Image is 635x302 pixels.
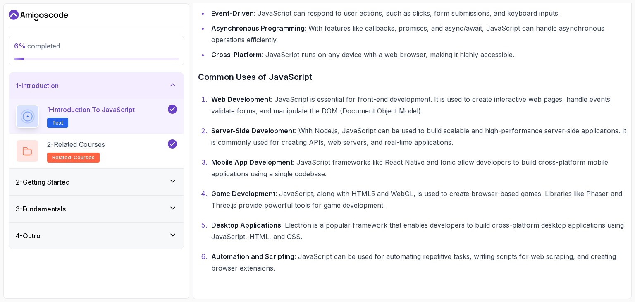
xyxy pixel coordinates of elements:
button: 1-Introduction to JavaScriptText [16,105,177,128]
p: : JavaScript can be used for automating repetitive tasks, writing scripts for web scraping, and c... [211,251,626,274]
button: 1-Introduction [9,72,184,99]
h3: Common Uses of JavaScript [198,70,626,84]
button: 4-Outro [9,223,184,249]
button: 3-Fundamentals [9,196,184,222]
span: Text [52,120,63,126]
strong: Cross-Platform [211,50,262,59]
p: : JavaScript is essential for front-end development. It is used to create interactive web pages, ... [211,93,626,117]
strong: Event-Driven [211,9,254,17]
h3: 4 - Outro [16,231,41,241]
p: : Electron is a popular framework that enables developers to build cross-platform desktop applica... [211,219,626,242]
button: 2-Related Coursesrelated-courses [16,139,177,163]
strong: Mobile App Development [211,158,293,166]
span: related-courses [52,154,95,161]
strong: Web Development [211,95,271,103]
li: : JavaScript runs on any device with a web browser, making it highly accessible. [209,49,626,60]
button: 2-Getting Started [9,169,184,195]
p: : JavaScript frameworks like React Native and Ionic allow developers to build cross-platform mobi... [211,156,626,180]
strong: Asynchronous Programming [211,24,305,32]
strong: Automation and Scripting [211,252,294,261]
li: : JavaScript can respond to user actions, such as clicks, form submissions, and keyboard inputs. [209,7,626,19]
p: 2 - Related Courses [47,139,105,149]
strong: Server-Side Development [211,127,295,135]
span: 6 % [14,42,26,50]
strong: Game Development [211,189,275,198]
h3: 2 - Getting Started [16,177,70,187]
span: completed [14,42,60,50]
h3: 1 - Introduction [16,81,59,91]
p: 1 - Introduction to JavaScript [47,105,135,115]
a: Dashboard [9,9,68,22]
li: : With features like callbacks, promises, and async/await, JavaScript can handle asynchronous ope... [209,22,626,46]
p: : JavaScript, along with HTML5 and WebGL, is used to create browser-based games. Libraries like P... [211,188,626,211]
p: : With Node.js, JavaScript can be used to build scalable and high-performance server-side applica... [211,125,626,148]
h3: 3 - Fundamentals [16,204,66,214]
strong: Desktop Applications [211,221,281,229]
